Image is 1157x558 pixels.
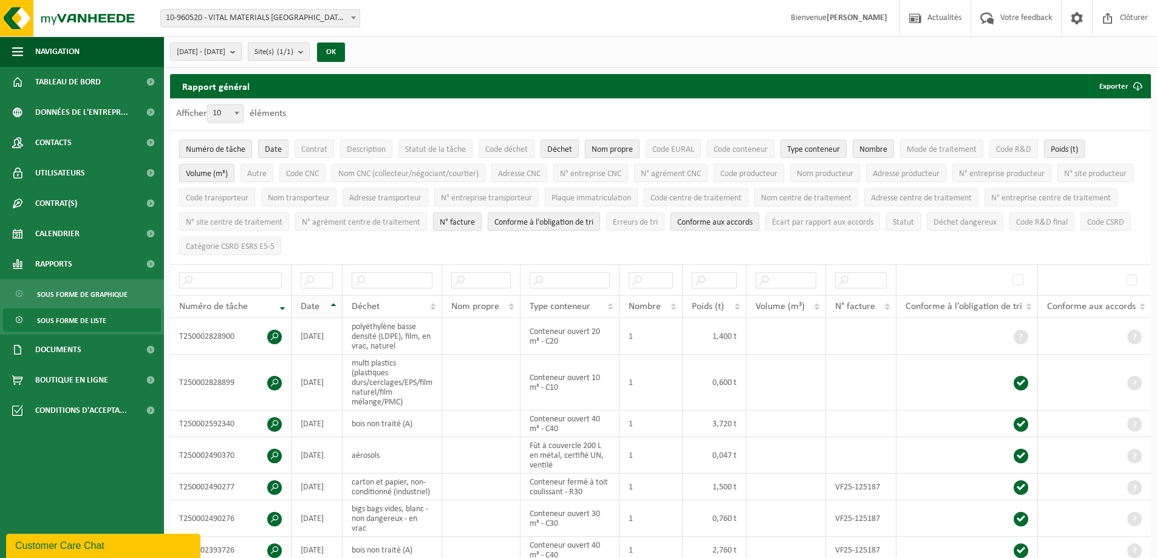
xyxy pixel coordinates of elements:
[179,164,234,182] button: Volume (m³)Volume (m³): Activate to sort
[295,140,334,158] button: ContratContrat: Activate to sort
[3,282,161,305] a: Sous forme de graphique
[1016,218,1068,227] span: Code R&D final
[606,213,664,231] button: Erreurs de triErreurs de tri: Activate to sort
[545,188,638,206] button: Plaque immatriculationPlaque immatriculation: Activate to sort
[619,355,683,410] td: 1
[797,169,853,179] span: Nom producteur
[714,145,768,154] span: Code conteneur
[37,283,128,306] span: Sous forme de graphique
[179,237,281,255] button: Catégorie CSRD ESRS E5-5Catégorie CSRD ESRS E5-5: Activate to sort
[343,474,442,500] td: carton et papier, non-conditionné (industriel)
[1044,140,1085,158] button: Poids (t)Poids (t): Activate to sort
[707,140,774,158] button: Code conteneurCode conteneur: Activate to sort
[277,48,293,56] count: (1/1)
[1087,218,1124,227] span: Code CSRD
[864,188,978,206] button: Adresse centre de traitementAdresse centre de traitement: Activate to sort
[176,109,286,118] label: Afficher éléments
[1051,145,1078,154] span: Poids (t)
[671,213,759,231] button: Conforme aux accords : Activate to sort
[765,213,880,231] button: Écart par rapport aux accordsÉcart par rapport aux accords: Activate to sort
[959,169,1045,179] span: N° entreprise producteur
[1009,213,1074,231] button: Code R&D finalCode R&amp;D final: Activate to sort
[295,213,427,231] button: N° agrément centre de traitementN° agrément centre de traitement: Activate to sort
[35,128,72,158] span: Contacts
[907,145,977,154] span: Mode de traitement
[772,218,873,227] span: Écart par rapport aux accords
[352,302,380,311] span: Déchet
[398,140,473,158] button: Statut de la tâcheStatut de la tâche: Activate to sort
[479,140,534,158] button: Code déchetCode déchet: Activate to sort
[35,219,80,249] span: Calendrier
[853,140,894,158] button: NombreNombre: Activate to sort
[292,318,343,355] td: [DATE]
[520,410,619,437] td: Conteneur ouvert 40 m³ - C40
[952,164,1051,182] button: N° entreprise producteurN° entreprise producteur: Activate to sort
[170,318,292,355] td: T250002828900
[1080,213,1131,231] button: Code CSRDCode CSRD: Activate to sort
[35,67,101,97] span: Tableau de bord
[179,302,248,311] span: Numéro de tâche
[35,36,80,67] span: Navigation
[1057,164,1133,182] button: N° site producteurN° site producteur : Activate to sort
[683,437,746,474] td: 0,047 t
[873,169,940,179] span: Adresse producteur
[248,43,310,61] button: Site(s)(1/1)
[835,302,875,311] span: N° facture
[989,140,1038,158] button: Code R&DCode R&amp;D: Activate to sort
[186,218,282,227] span: N° site centre de traitement
[996,145,1031,154] span: Code R&D
[720,169,777,179] span: Code producteur
[343,500,442,537] td: bigs bags vides, blanc - non dangereux - en vrac
[170,474,292,500] td: T250002490277
[629,302,661,311] span: Nombre
[186,194,248,203] span: Code transporteur
[553,164,628,182] button: N° entreprise CNCN° entreprise CNC: Activate to sort
[530,302,590,311] span: Type conteneur
[179,140,252,158] button: Numéro de tâcheNuméro de tâche: Activate to remove sorting
[613,218,658,227] span: Erreurs de tri
[692,302,724,311] span: Poids (t)
[790,164,860,182] button: Nom producteurNom producteur: Activate to sort
[756,302,805,311] span: Volume (m³)
[343,318,442,355] td: polyéthylène basse densité (LDPE), film, en vrac, naturel
[652,145,694,154] span: Code EURAL
[177,43,225,61] span: [DATE] - [DATE]
[683,474,746,500] td: 1,500 t
[268,194,330,203] span: Nom transporteur
[714,164,784,182] button: Code producteurCode producteur: Activate to sort
[186,242,275,251] span: Catégorie CSRD ESRS E5-5
[520,318,619,355] td: Conteneur ouvert 20 m³ - C20
[286,169,319,179] span: Code CNC
[170,43,242,61] button: [DATE] - [DATE]
[827,13,887,22] strong: [PERSON_NAME]
[933,218,997,227] span: Déchet dangereux
[340,140,392,158] button: DescriptionDescription: Activate to sort
[179,213,289,231] button: N° site centre de traitementN° site centre de traitement: Activate to sort
[451,302,499,311] span: Nom propre
[780,140,847,158] button: Type conteneurType conteneur: Activate to sort
[592,145,633,154] span: Nom propre
[301,302,319,311] span: Date
[520,355,619,410] td: Conteneur ouvert 10 m³ - C10
[35,335,81,365] span: Documents
[560,169,621,179] span: N° entreprise CNC
[485,145,528,154] span: Code déchet
[619,318,683,355] td: 1
[761,194,852,203] span: Nom centre de traitement
[619,410,683,437] td: 1
[279,164,326,182] button: Code CNCCode CNC: Activate to sort
[541,140,579,158] button: DéchetDéchet: Activate to sort
[292,410,343,437] td: [DATE]
[292,355,343,410] td: [DATE]
[35,249,72,279] span: Rapports
[247,169,267,179] span: Autre
[170,437,292,474] td: T250002490370
[207,104,244,123] span: 10
[906,302,1022,311] span: Conforme à l’obligation de tri
[683,410,746,437] td: 3,720 t
[170,410,292,437] td: T250002592340
[646,140,701,158] button: Code EURALCode EURAL: Activate to sort
[35,188,77,219] span: Contrat(s)
[338,169,479,179] span: Nom CNC (collecteur/négociant/courtier)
